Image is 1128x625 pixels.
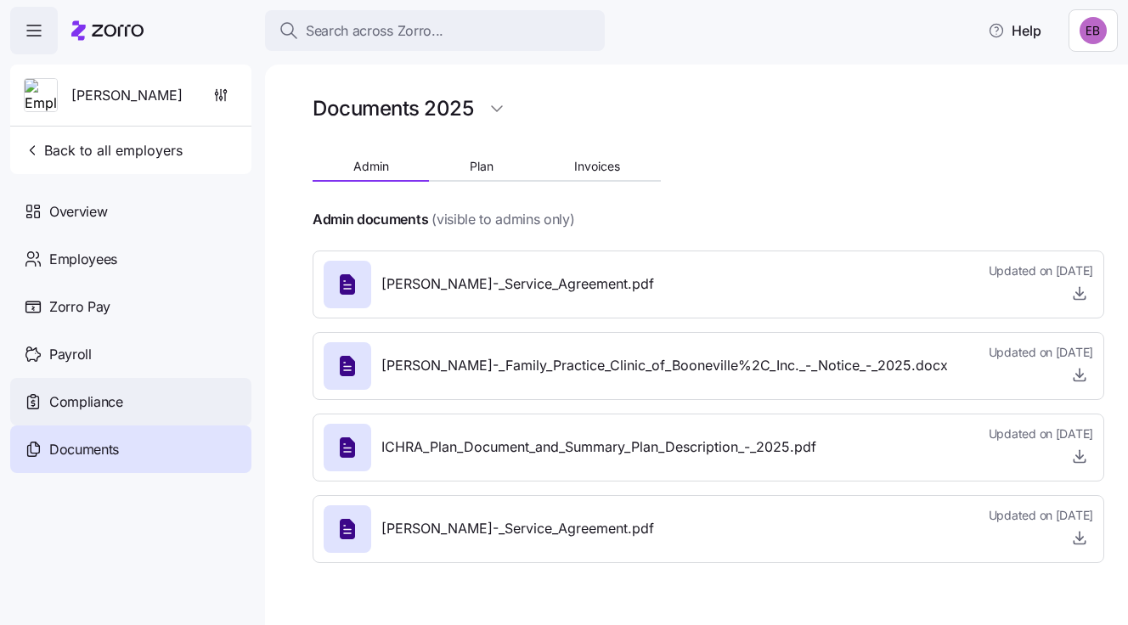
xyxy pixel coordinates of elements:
[574,160,620,172] span: Invoices
[25,79,57,113] img: Employer logo
[24,140,183,160] span: Back to all employers
[470,160,493,172] span: Plan
[10,188,251,235] a: Overview
[49,344,92,365] span: Payroll
[974,14,1055,48] button: Help
[989,507,1093,524] span: Updated on [DATE]
[989,262,1093,279] span: Updated on [DATE]
[10,235,251,283] a: Employees
[988,20,1041,41] span: Help
[49,201,107,222] span: Overview
[313,95,473,121] h1: Documents 2025
[989,425,1093,442] span: Updated on [DATE]
[10,283,251,330] a: Zorro Pay
[313,210,428,229] h4: Admin documents
[353,160,389,172] span: Admin
[381,436,816,458] span: ICHRA_Plan_Document_and_Summary_Plan_Description_-_2025.pdf
[431,209,574,230] span: (visible to admins only)
[10,330,251,378] a: Payroll
[306,20,443,42] span: Search across Zorro...
[49,439,119,460] span: Documents
[17,133,189,167] button: Back to all employers
[71,85,183,106] span: [PERSON_NAME]
[10,425,251,473] a: Documents
[381,355,948,376] span: [PERSON_NAME]-_Family_Practice_Clinic_of_Booneville%2C_Inc._-_Notice_-_2025.docx
[49,391,123,413] span: Compliance
[1080,17,1107,44] img: e893a1d701ecdfe11b8faa3453cd5ce7
[10,378,251,425] a: Compliance
[989,344,1093,361] span: Updated on [DATE]
[49,296,110,318] span: Zorro Pay
[49,249,117,270] span: Employees
[381,518,654,539] span: [PERSON_NAME]-_Service_Agreement.pdf
[381,273,654,295] span: [PERSON_NAME]-_Service_Agreement.pdf
[265,10,605,51] button: Search across Zorro...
